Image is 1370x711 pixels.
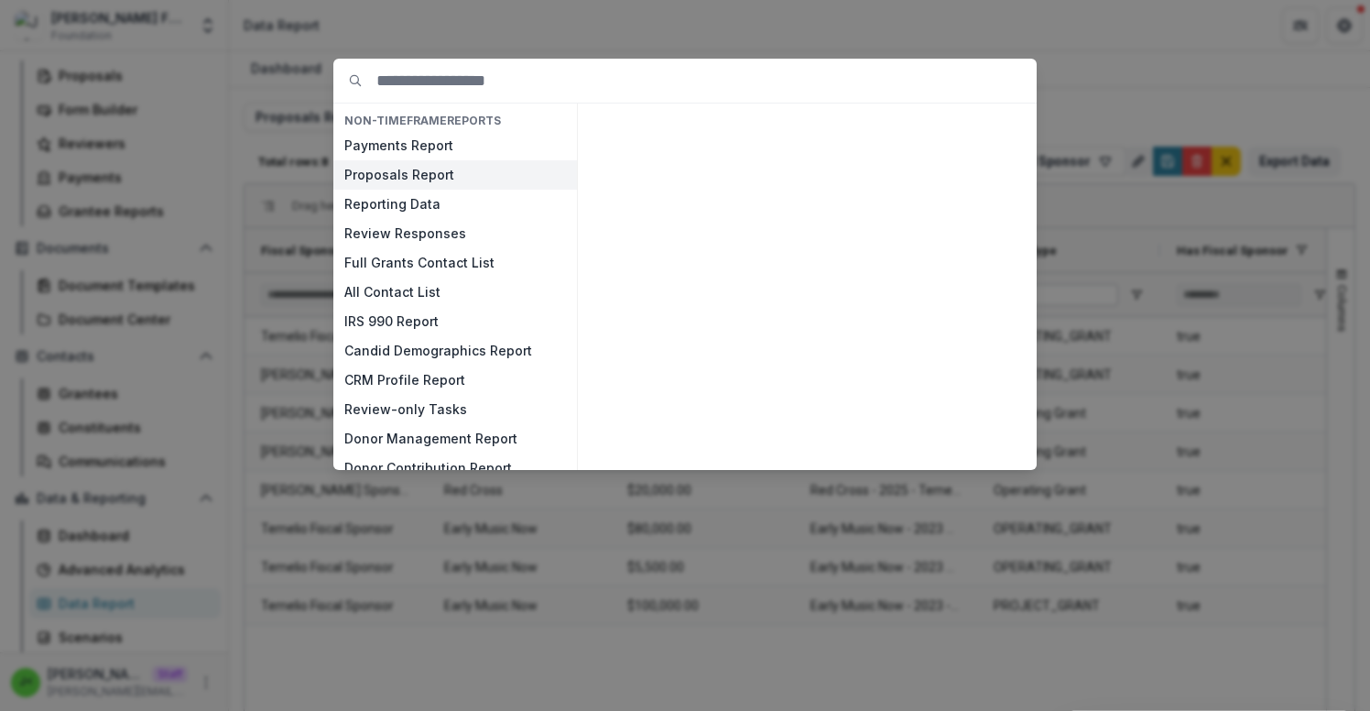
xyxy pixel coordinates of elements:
button: All Contact List [333,278,577,307]
button: Candid Demographics Report [333,336,577,366]
button: Payments Report [333,131,577,160]
button: IRS 990 Report [333,307,577,336]
button: CRM Profile Report [333,366,577,395]
button: Donor Contribution Report [333,454,577,483]
button: Review-only Tasks [333,395,577,424]
h4: NON-TIMEFRAME Reports [333,111,577,131]
button: Reporting Data [333,190,577,219]
button: Proposals Report [333,160,577,190]
button: Donor Management Report [333,424,577,454]
button: Review Responses [333,219,577,248]
button: Full Grants Contact List [333,248,577,278]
